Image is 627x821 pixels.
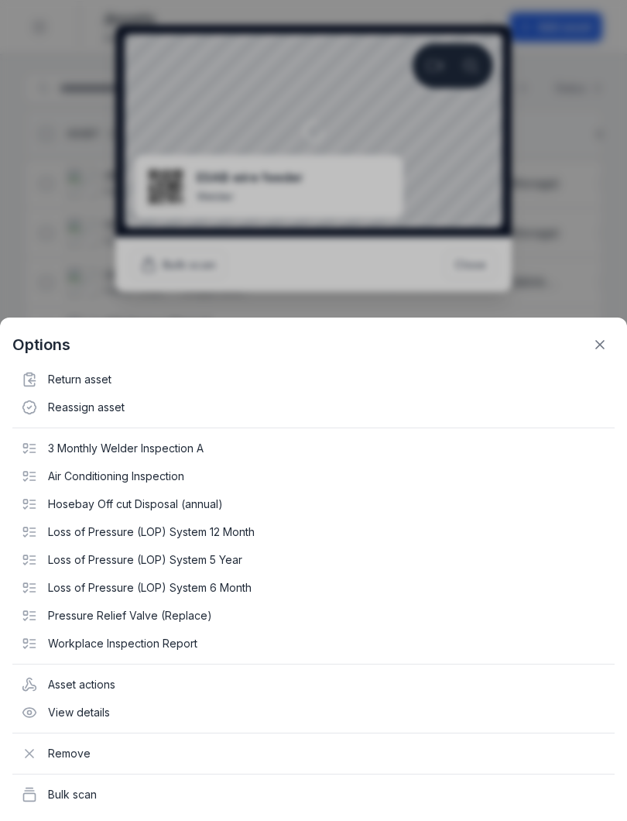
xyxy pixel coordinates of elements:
div: Loss of Pressure (LOP) System 6 Month [12,574,615,602]
div: Loss of Pressure (LOP) System 5 Year [12,546,615,574]
div: Loss of Pressure (LOP) System 12 Month [12,518,615,546]
div: Reassign asset [12,393,615,421]
div: Workplace Inspection Report [12,630,615,658]
div: Remove [12,740,615,768]
div: Hosebay Off cut Disposal (annual) [12,490,615,518]
strong: Options [12,334,70,356]
div: View details [12,699,615,727]
div: Air Conditioning Inspection [12,462,615,490]
div: Pressure Relief Valve (Replace) [12,602,615,630]
div: Bulk scan [12,781,615,809]
div: 3 Monthly Welder Inspection A [12,435,615,462]
div: Return asset [12,366,615,393]
div: Asset actions [12,671,615,699]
